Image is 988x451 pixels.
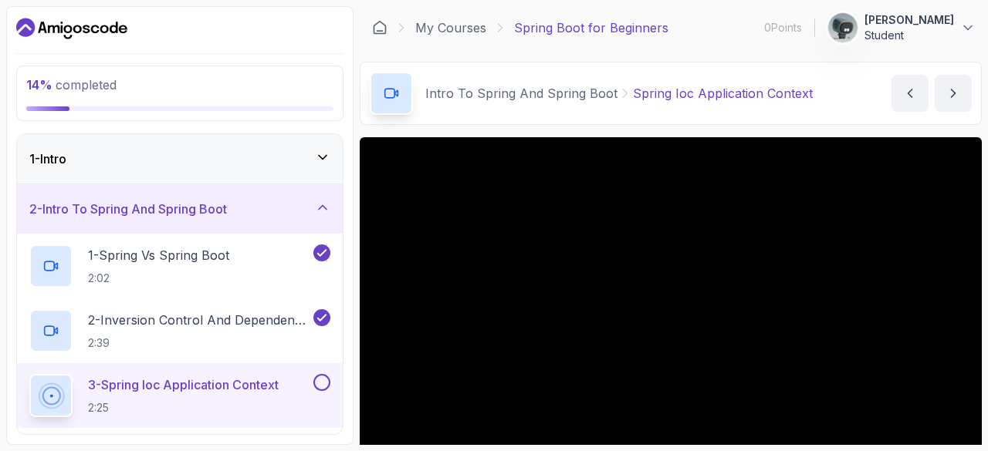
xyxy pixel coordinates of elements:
button: 2-Inversion Control And Dependency Injection2:39 [29,309,330,352]
p: 2:25 [88,400,279,416]
p: [PERSON_NAME] [864,12,954,28]
button: 1-Spring Vs Spring Boot2:02 [29,244,330,288]
button: 1-Intro [17,134,343,183]
p: Spring Boot for Beginners [514,19,668,37]
h3: 1 - Intro [29,150,66,168]
span: completed [26,77,117,93]
p: 3 - Spring Ioc Application Context [88,375,279,394]
p: 2:02 [88,271,229,286]
button: previous content [892,75,929,112]
button: next content [935,75,972,112]
p: Student [864,28,954,43]
a: Dashboard [372,20,387,35]
h3: 2 - Intro To Spring And Spring Boot [29,200,227,218]
p: 2:39 [88,335,310,351]
a: Dashboard [16,16,127,41]
button: user profile image[PERSON_NAME]Student [827,12,976,43]
p: 1 - Spring Vs Spring Boot [88,246,229,264]
p: Intro To Spring And Spring Boot [425,84,617,103]
p: Spring Ioc Application Context [633,84,813,103]
span: 14 % [26,77,52,93]
button: 2-Intro To Spring And Spring Boot [17,184,343,234]
img: user profile image [828,13,858,42]
p: 2 - Inversion Control And Dependency Injection [88,311,310,329]
a: My Courses [415,19,486,37]
p: 0 Points [764,20,802,35]
button: 3-Spring Ioc Application Context2:25 [29,374,330,417]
